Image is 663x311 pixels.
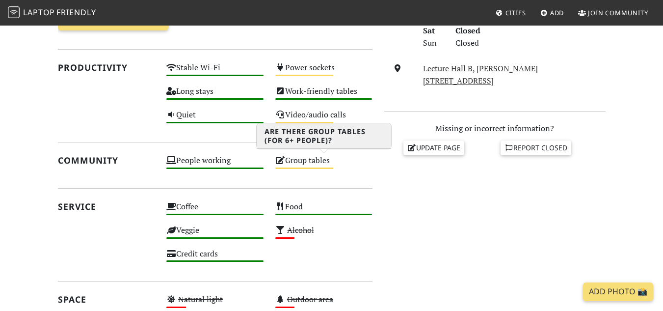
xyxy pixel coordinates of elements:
[58,155,155,166] h2: Community
[501,141,571,155] a: Report closed
[160,247,269,270] div: Credit cards
[287,294,333,305] s: Outdoor area
[8,6,20,18] img: LaptopFriendly
[257,123,391,149] h3: Are there group tables (for 6+ people)?
[160,60,269,84] div: Stable Wi-Fi
[384,122,606,135] p: Missing or incorrect information?
[269,108,378,131] div: Video/audio calls
[450,25,611,37] div: Closed
[269,60,378,84] div: Power sockets
[423,63,538,86] a: Lecture Hall B, [PERSON_NAME][STREET_ADDRESS]
[269,199,378,223] div: Food
[160,199,269,223] div: Coffee
[505,8,526,17] span: Cities
[160,84,269,108] div: Long stays
[269,153,378,177] div: Group tables
[160,108,269,131] div: Quiet
[56,7,96,18] span: Friendly
[536,4,568,22] a: Add
[417,25,450,37] div: Sat
[550,8,564,17] span: Add
[269,84,378,108] div: Work-friendly tables
[287,225,314,235] s: Alcohol
[160,223,269,247] div: Veggie
[58,201,155,212] h2: Service
[160,153,269,177] div: People working
[178,294,223,305] s: Natural light
[8,4,96,22] a: LaptopFriendly LaptopFriendly
[23,7,55,18] span: Laptop
[417,37,450,50] div: Sun
[588,8,648,17] span: Join Community
[403,141,464,155] a: Update page
[492,4,530,22] a: Cities
[574,4,652,22] a: Join Community
[58,294,155,305] h2: Space
[450,37,611,50] div: Closed
[58,62,155,73] h2: Productivity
